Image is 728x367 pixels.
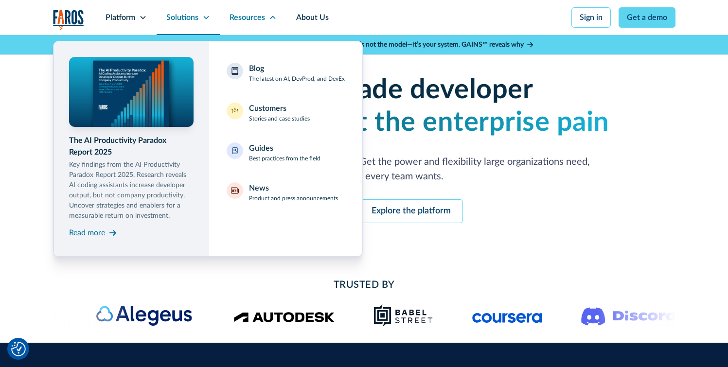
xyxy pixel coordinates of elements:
[571,7,611,28] a: Sign in
[221,137,351,169] a: GuidesBest practices from the field
[94,304,195,327] img: Alegeus logo
[249,74,345,83] p: The latest on AI, DevProd, and DevEx
[581,305,676,326] img: Logo of the communication platform Discord.
[619,7,675,28] a: Get a demo
[11,342,26,356] img: Revisit consent button
[373,304,433,327] img: Babel Street logo png
[249,103,286,114] div: Customers
[53,35,675,257] nav: Resources
[131,278,598,292] h2: Trusted By
[221,97,351,129] a: CustomersStories and case studies
[106,12,135,23] div: Platform
[53,10,84,30] a: home
[233,309,335,322] img: Logo of the design software company Autodesk.
[249,182,269,194] div: News
[221,57,351,89] a: BlogThe latest on AI, DevProd, and DevEx
[249,114,310,123] p: Stories and case studies
[472,308,542,323] img: Logo of the online learning platform Coursera.
[249,63,264,74] div: Blog
[249,154,320,163] p: Best practices from the field
[69,160,194,221] p: Key findings from the AI Productivity Paradox Report 2025. Research reveals AI coding assistants ...
[221,176,351,209] a: NewsProduct and press announcements
[69,135,194,158] div: The AI Productivity Paradox Report 2025
[11,342,26,356] button: Cookie Settings
[230,12,265,23] div: Resources
[53,10,84,30] img: Logo of the analytics and reporting company Faros.
[166,12,198,23] div: Solutions
[249,142,273,154] div: Guides
[249,194,338,203] p: Product and press announcements
[69,57,194,241] a: The AI Productivity Paradox Report 2025Key findings from the AI Productivity Paradox Report 2025....
[69,227,105,239] div: Read more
